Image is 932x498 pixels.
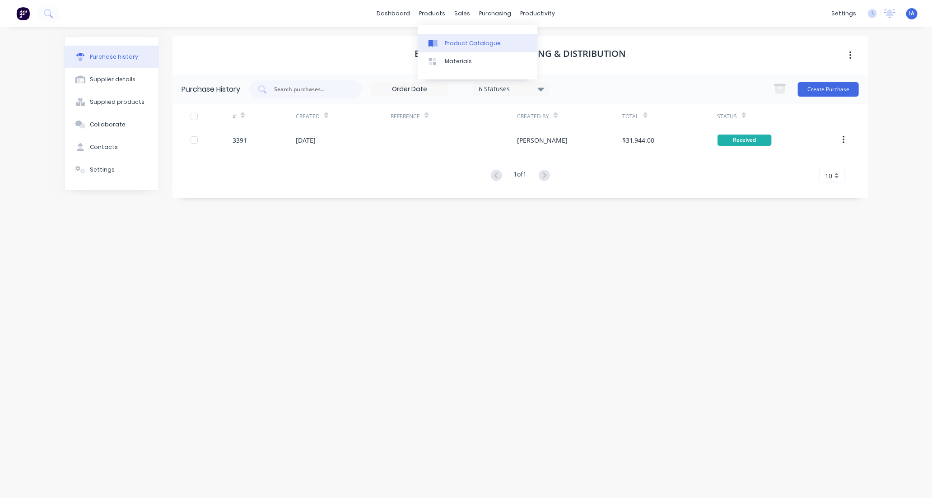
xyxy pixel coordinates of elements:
div: productivity [516,7,560,20]
input: Search purchases... [273,85,348,94]
input: Order Date [372,83,447,96]
div: Supplied products [90,98,144,106]
div: Created [296,112,320,121]
h1: East Coast Steel Processing & Distribution [415,48,626,59]
div: [PERSON_NAME] [517,135,568,145]
div: Received [718,135,772,146]
div: Materials [445,57,472,65]
div: Supplier details [90,75,135,84]
div: Collaborate [90,121,126,129]
div: purchasing [475,7,516,20]
button: Contacts [65,136,158,158]
button: Settings [65,158,158,181]
div: settings [827,7,861,20]
button: Supplier details [65,68,158,91]
button: Purchase history [65,46,158,68]
div: Purchase History [182,84,240,95]
div: $31,944.00 [623,135,655,145]
div: 6 Statuses [479,84,544,93]
span: 10 [825,171,832,181]
div: Total [623,112,639,121]
a: Product Catalogue [418,34,537,52]
div: Reference [391,112,420,121]
div: 1 of 1 [514,169,527,182]
div: # [233,112,236,121]
div: sales [450,7,475,20]
div: Status [718,112,737,121]
img: Factory [16,7,30,20]
div: Product Catalogue [445,39,501,47]
button: Supplied products [65,91,158,113]
div: Contacts [90,143,118,151]
div: [DATE] [296,135,316,145]
a: dashboard [373,7,415,20]
div: Created By [517,112,549,121]
button: Create Purchase [798,82,859,97]
button: Collaborate [65,113,158,136]
span: IA [909,9,915,18]
div: 3391 [233,135,247,145]
div: products [415,7,450,20]
div: Settings [90,166,115,174]
a: Materials [418,52,537,70]
div: Purchase history [90,53,138,61]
